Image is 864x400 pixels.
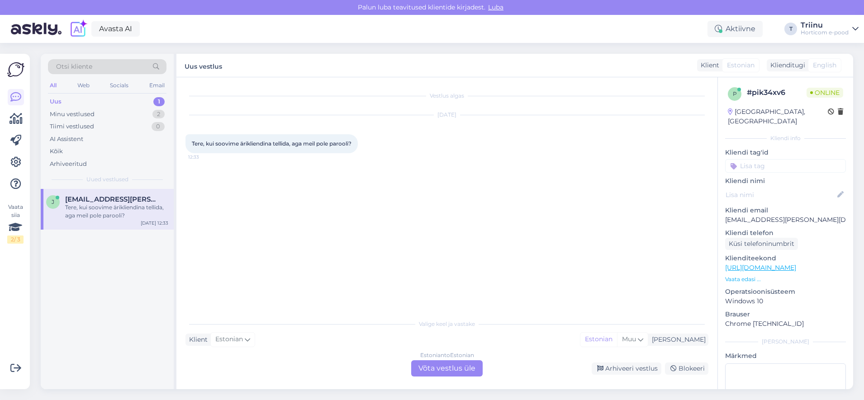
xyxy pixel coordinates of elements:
[65,195,159,203] span: jaanika.abel@kekkila-bvb.com
[50,147,63,156] div: Kõik
[725,310,846,319] p: Brauser
[188,154,222,160] span: 12:33
[725,134,846,142] div: Kliendi info
[485,3,506,11] span: Luba
[152,122,165,131] div: 0
[185,335,208,344] div: Klient
[50,160,87,169] div: Arhiveeritud
[801,22,849,29] div: Triinu
[192,140,351,147] span: Tere, kui soovime ärikliendina tellida, aga meil pole parooli?
[727,61,755,70] span: Estonian
[622,335,636,343] span: Muu
[86,175,128,184] span: Uued vestlused
[420,351,474,359] div: Estonian to Estonian
[50,110,95,119] div: Minu vestlused
[725,159,846,173] input: Lisa tag
[725,206,846,215] p: Kliendi email
[801,22,859,36] a: TriinuHorticom e-pood
[56,62,92,71] span: Otsi kliente
[725,176,846,186] p: Kliendi nimi
[91,21,140,37] a: Avasta AI
[725,238,798,250] div: Küsi telefoninumbrit
[801,29,849,36] div: Horticom e-pood
[725,228,846,238] p: Kliendi telefon
[580,333,617,346] div: Estonian
[50,97,62,106] div: Uus
[725,275,846,283] p: Vaata edasi ...
[185,320,708,328] div: Valige keel ja vastake
[784,23,797,35] div: T
[7,235,24,244] div: 2 / 3
[726,190,836,200] input: Lisa nimi
[152,110,165,119] div: 2
[697,61,719,70] div: Klient
[725,351,846,361] p: Märkmed
[767,61,805,70] div: Klienditugi
[411,360,483,376] div: Võta vestlus üle
[725,254,846,263] p: Klienditeekond
[7,203,24,244] div: Vaata siia
[725,296,846,306] p: Windows 10
[725,319,846,329] p: Chrome [TECHNICAL_ID]
[592,362,661,375] div: Arhiveeri vestlus
[52,198,54,205] span: j
[185,111,708,119] div: [DATE]
[69,19,88,38] img: explore-ai
[707,21,763,37] div: Aktiivne
[665,362,708,375] div: Blokeeri
[153,97,165,106] div: 1
[733,90,737,97] span: p
[185,92,708,100] div: Vestlus algas
[48,80,58,91] div: All
[725,287,846,296] p: Operatsioonisüsteem
[185,59,222,71] label: Uus vestlus
[728,107,828,126] div: [GEOGRAPHIC_DATA], [GEOGRAPHIC_DATA]
[65,203,168,220] div: Tere, kui soovime ärikliendina tellida, aga meil pole parooli?
[813,61,836,70] span: English
[747,87,807,98] div: # pik34xv6
[76,80,91,91] div: Web
[725,215,846,225] p: [EMAIL_ADDRESS][PERSON_NAME][DOMAIN_NAME]
[725,264,796,272] a: [URL][DOMAIN_NAME]
[725,338,846,346] div: [PERSON_NAME]
[648,335,706,344] div: [PERSON_NAME]
[215,334,243,344] span: Estonian
[108,80,130,91] div: Socials
[725,148,846,157] p: Kliendi tag'id
[141,220,168,226] div: [DATE] 12:33
[7,61,24,78] img: Askly Logo
[147,80,166,91] div: Email
[50,135,83,144] div: AI Assistent
[807,88,843,98] span: Online
[50,122,94,131] div: Tiimi vestlused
